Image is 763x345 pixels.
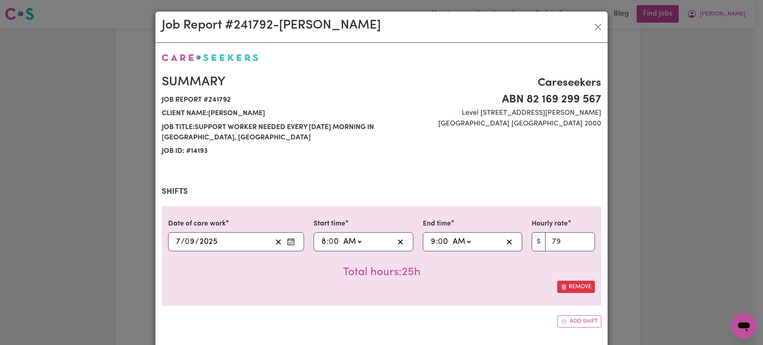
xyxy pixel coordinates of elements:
input: -- [430,236,436,248]
span: Client name: [PERSON_NAME] [162,107,377,120]
img: Careseekers logo [162,54,258,61]
button: Remove this shift [557,281,595,293]
span: [GEOGRAPHIC_DATA] [GEOGRAPHIC_DATA] 2000 [386,119,601,129]
span: $ [532,232,546,251]
button: Close [592,21,604,33]
span: Level [STREET_ADDRESS][PERSON_NAME] [386,108,601,118]
label: Start time [314,219,345,229]
span: Job title: Support Worker Needed Every [DATE] Morning In [GEOGRAPHIC_DATA], [GEOGRAPHIC_DATA] [162,121,377,145]
label: Date of care work [168,219,226,229]
input: -- [176,236,181,248]
span: Careseekers [386,75,601,91]
span: ABN 82 169 299 567 [386,91,601,108]
button: Add another shift [558,315,601,328]
span: 0 [185,238,190,246]
span: 0 [438,238,443,246]
iframe: Button to launch messaging window [731,313,757,339]
span: Job ID: # 14193 [162,145,377,158]
span: / [195,237,199,246]
label: End time [423,219,451,229]
span: Total hours worked: 25 hours [343,267,420,278]
button: Enter the date of care work [285,236,297,248]
input: -- [321,236,327,248]
h2: Shifts [162,187,601,197]
button: Clear date [272,236,285,248]
input: -- [438,236,449,248]
h2: Summary [162,75,377,90]
span: / [181,237,185,246]
span: 0 [329,238,333,246]
span: : [327,237,329,246]
h2: Job Report # 241792 - [PERSON_NAME] [162,18,381,33]
input: -- [329,236,339,248]
span: : [436,237,438,246]
label: Hourly rate [532,219,568,229]
input: -- [185,236,195,248]
span: Job report # 241792 [162,93,377,107]
input: ---- [199,236,218,248]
